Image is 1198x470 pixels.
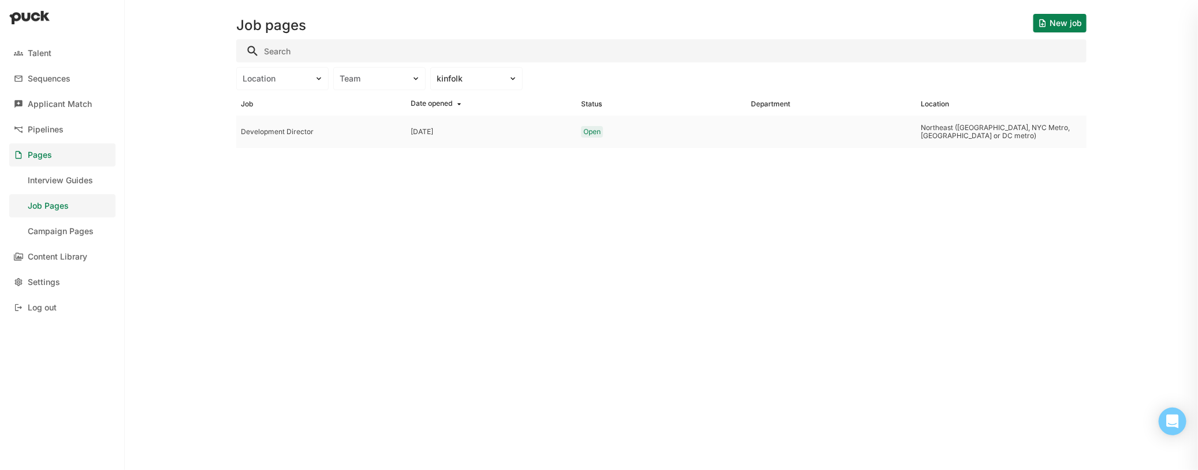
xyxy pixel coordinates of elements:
[236,18,306,32] h1: Job pages
[581,100,602,108] div: Status
[28,227,94,236] div: Campaign Pages
[28,252,87,262] div: Content Library
[28,150,52,160] div: Pages
[411,99,452,109] div: Date opened
[9,42,116,65] a: Talent
[9,169,116,192] a: Interview Guides
[921,124,1082,140] div: Northeast ([GEOGRAPHIC_DATA], NYC Metro, [GEOGRAPHIC_DATA] or DC metro)
[241,100,253,108] div: Job
[9,271,116,294] a: Settings
[921,100,950,108] div: Location
[28,125,64,135] div: Pipelines
[9,245,116,268] a: Content Library
[1159,408,1186,435] div: Open Intercom Messenger
[437,74,503,84] div: kinfolk
[9,194,116,217] a: Job Pages
[583,128,601,136] div: Open
[28,277,60,287] div: Settings
[411,128,433,136] div: [DATE]
[340,74,405,84] div: Team
[241,128,401,136] div: Development Director
[243,74,308,84] div: Location
[28,176,93,186] div: Interview Guides
[236,39,1087,62] input: Search
[28,303,57,313] div: Log out
[9,118,116,141] a: Pipelines
[9,67,116,90] a: Sequences
[9,220,116,243] a: Campaign Pages
[28,74,70,84] div: Sequences
[28,99,92,109] div: Applicant Match
[9,92,116,116] a: Applicant Match
[751,100,790,108] div: Department
[9,143,116,166] a: Pages
[1033,14,1087,32] button: New job
[28,49,51,58] div: Talent
[28,201,69,211] div: Job Pages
